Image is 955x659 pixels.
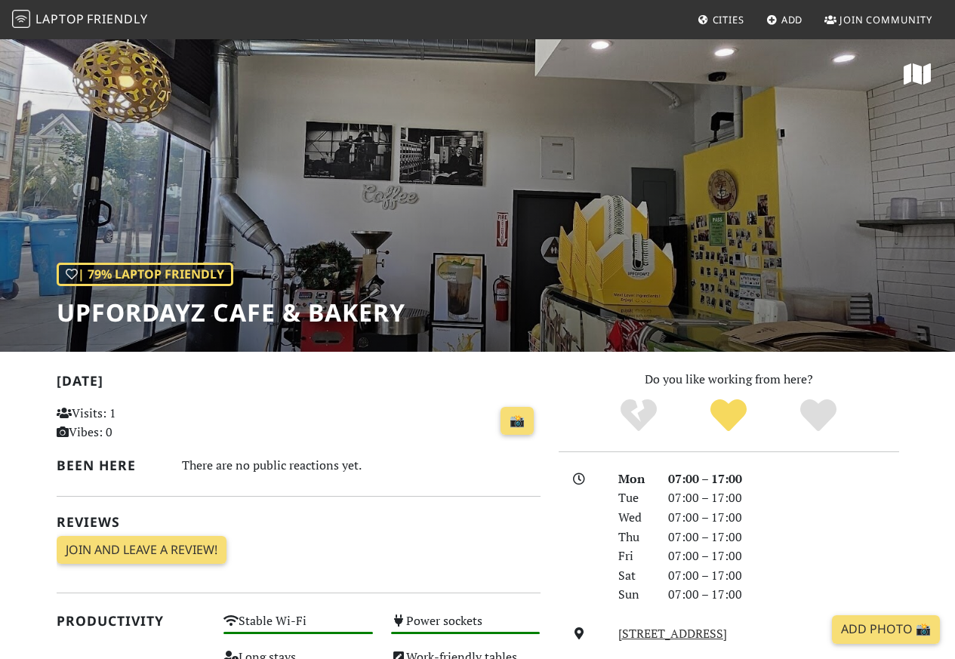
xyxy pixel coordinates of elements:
[12,10,30,28] img: LaptopFriendly
[618,625,727,642] a: [STREET_ADDRESS]
[57,457,164,473] h2: Been here
[609,488,659,508] div: Tue
[57,373,541,395] h2: [DATE]
[57,298,405,327] h1: UPFORDAYZ Cafe & Bakery
[214,610,382,646] div: Stable Wi-Fi
[594,397,684,435] div: No
[609,585,659,605] div: Sun
[609,566,659,586] div: Sat
[773,397,863,435] div: Definitely!
[713,13,744,26] span: Cities
[12,7,148,33] a: LaptopFriendly LaptopFriendly
[87,11,147,27] span: Friendly
[659,470,908,489] div: 07:00 – 17:00
[382,610,550,646] div: Power sockets
[760,6,809,33] a: Add
[501,407,534,436] a: 📸
[57,536,226,565] a: Join and leave a review!
[57,613,206,629] h2: Productivity
[559,370,899,390] p: Do you like working from here?
[659,528,908,547] div: 07:00 – 17:00
[57,514,541,530] h2: Reviews
[659,488,908,508] div: 07:00 – 17:00
[35,11,85,27] span: Laptop
[659,566,908,586] div: 07:00 – 17:00
[57,404,206,442] p: Visits: 1 Vibes: 0
[609,528,659,547] div: Thu
[659,585,908,605] div: 07:00 – 17:00
[609,470,659,489] div: Mon
[182,454,541,476] div: There are no public reactions yet.
[609,547,659,566] div: Fri
[659,508,908,528] div: 07:00 – 17:00
[818,6,938,33] a: Join Community
[692,6,750,33] a: Cities
[839,13,932,26] span: Join Community
[781,13,803,26] span: Add
[684,397,774,435] div: Yes
[659,547,908,566] div: 07:00 – 17:00
[832,615,940,644] a: Add Photo 📸
[57,263,233,287] div: | 79% Laptop Friendly
[609,508,659,528] div: Wed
